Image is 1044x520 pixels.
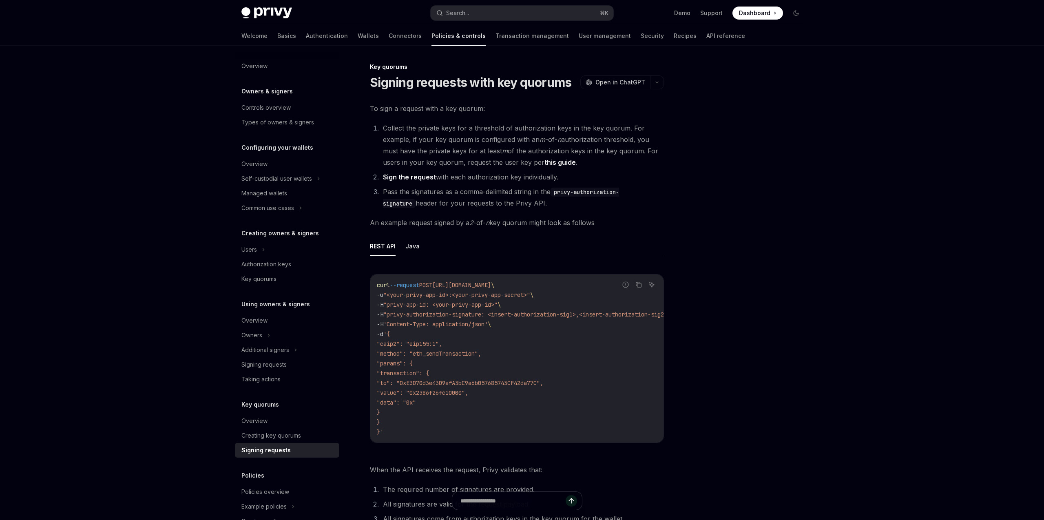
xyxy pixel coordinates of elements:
[241,86,293,96] h5: Owners & signers
[390,281,419,289] span: --request
[235,428,339,443] a: Creating key quorums
[486,219,489,227] em: n
[377,281,390,289] span: curl
[377,360,413,367] span: "params": {
[241,103,291,113] div: Controls overview
[241,26,268,46] a: Welcome
[241,345,289,355] div: Additional signers
[277,26,296,46] a: Basics
[419,281,432,289] span: POST
[502,147,508,155] em: m
[241,188,287,198] div: Managed wallets
[235,272,339,286] a: Key quorums
[370,464,664,476] span: When the API receives the request, Privy validates that:
[790,7,803,20] button: Toggle dark mode
[377,340,442,347] span: "caip2": "eip155:1",
[377,409,380,416] span: }
[241,316,268,325] div: Overview
[377,399,416,406] span: "data": "0x"
[383,311,670,318] span: "privy-authorization-signature: <insert-authorization-sig1>,<insert-authorization-sig2>"
[370,217,664,228] span: An example request signed by a -of- key quorum might look as follows
[377,389,468,396] span: "value": "0x2386f26fc10000",
[235,157,339,171] a: Overview
[579,26,631,46] a: User management
[235,414,339,428] a: Overview
[241,471,264,480] h5: Policies
[241,330,262,340] div: Owners
[405,237,420,256] button: Java
[377,428,383,436] span: }'
[380,171,664,183] li: with each authorization key individually.
[235,313,339,328] a: Overview
[370,75,571,90] h1: Signing requests with key quorums
[241,445,291,455] div: Signing requests
[377,301,383,308] span: -H
[674,9,690,17] a: Demo
[241,431,301,440] div: Creating key quorums
[383,321,488,328] span: 'Content-Type: application/json'
[377,311,383,318] span: -H
[380,484,664,495] li: The required number of signatures are provided.
[241,159,268,169] div: Overview
[380,186,664,209] li: Pass the signatures as a comma-delimited string in the header for your requests to the Privy API.
[235,357,339,372] a: Signing requests
[380,122,664,168] li: Collect the private keys for a threshold of authorization keys in the key quorum. For example, if...
[595,78,645,86] span: Open in ChatGPT
[446,8,469,18] div: Search...
[235,372,339,387] a: Taking actions
[383,291,530,299] span: "<your-privy-app-id>:<your-privy-app-secret>"
[370,63,664,71] div: Key quorums
[633,279,644,290] button: Copy the contents from the code block
[383,330,390,338] span: '{
[566,495,577,507] button: Send message
[241,143,313,153] h5: Configuring your wallets
[235,59,339,73] a: Overview
[241,117,314,127] div: Types of owners & signers
[241,228,319,238] h5: Creating owners & signers
[389,26,422,46] a: Connectors
[488,321,491,328] span: \
[241,259,291,269] div: Authorization keys
[469,219,473,227] em: 2
[306,26,348,46] a: Authentication
[241,374,281,384] div: Taking actions
[544,158,576,167] a: this guide
[370,237,396,256] button: REST API
[377,291,383,299] span: -u
[235,100,339,115] a: Controls overview
[241,400,279,409] h5: Key quorums
[646,279,657,290] button: Ask AI
[674,26,697,46] a: Recipes
[739,9,770,17] span: Dashboard
[358,26,379,46] a: Wallets
[241,174,312,184] div: Self-custodial user wallets
[241,502,287,511] div: Example policies
[241,245,257,254] div: Users
[580,75,650,89] button: Open in ChatGPT
[241,274,276,284] div: Key quorums
[432,281,491,289] span: [URL][DOMAIN_NAME]
[377,418,380,426] span: }
[235,186,339,201] a: Managed wallets
[431,6,613,20] button: Search...⌘K
[732,7,783,20] a: Dashboard
[498,301,501,308] span: \
[706,26,745,46] a: API reference
[235,443,339,458] a: Signing requests
[377,330,383,338] span: -d
[491,281,494,289] span: \
[241,7,292,19] img: dark logo
[700,9,723,17] a: Support
[431,26,486,46] a: Policies & controls
[383,301,498,308] span: "privy-app-id: <your-privy-app-id>"
[241,61,268,71] div: Overview
[377,379,543,387] span: "to": "0xE3070d3e4309afA3bC9a6b057685743CF42da77C",
[377,350,481,357] span: "method": "eth_sendTransaction",
[495,26,569,46] a: Transaction management
[540,135,545,144] em: m
[241,416,268,426] div: Overview
[235,257,339,272] a: Authorization keys
[241,203,294,213] div: Common use cases
[377,370,429,377] span: "transaction": {
[241,487,289,497] div: Policies overview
